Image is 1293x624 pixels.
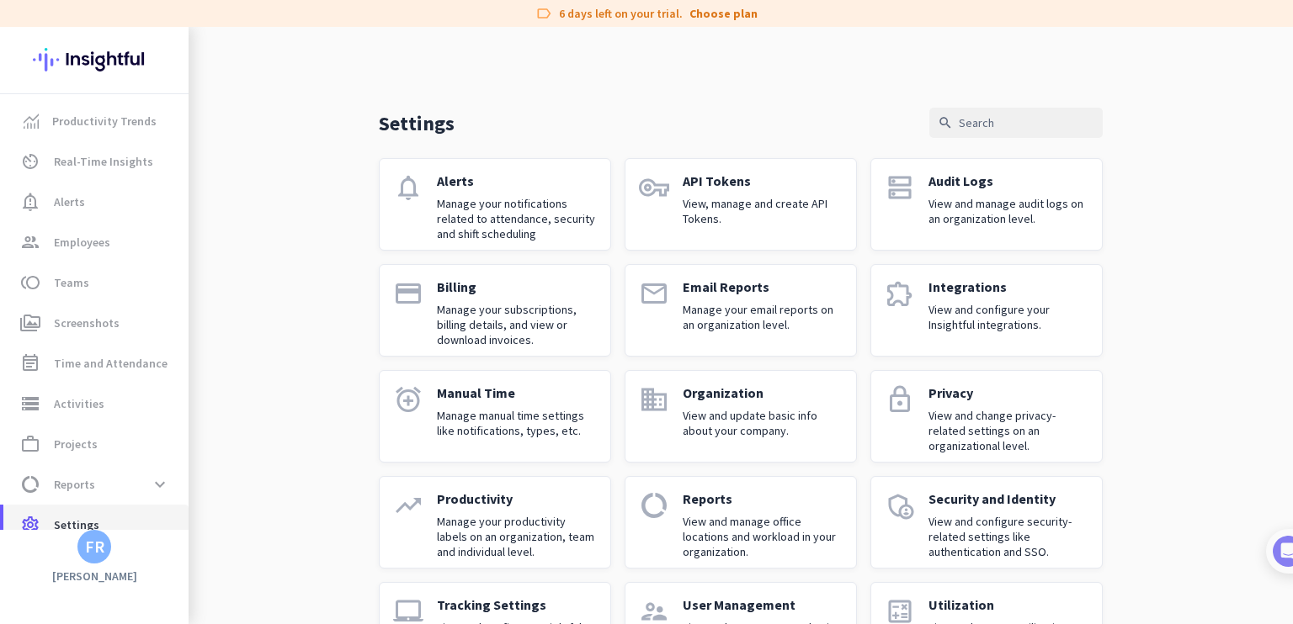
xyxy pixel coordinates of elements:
i: settings [20,515,40,535]
i: label [535,5,552,22]
a: alarm_addManual TimeManage manual time settings like notifications, types, etc. [379,370,611,463]
i: dns [885,172,915,203]
div: Initial tracking settings and how to edit them [65,484,285,518]
button: expand_more [145,469,175,500]
a: groupEmployees [3,222,189,262]
i: notifications [393,172,423,203]
img: Insightful logo [33,27,156,93]
a: paymentBillingManage your subscriptions, billing details, and view or download invoices. [379,264,611,357]
div: 2Initial tracking settings and how to edit them [31,479,306,518]
i: perm_media [20,313,40,333]
span: Alerts [54,192,85,212]
i: lock [885,384,915,415]
i: search [938,115,953,130]
p: View and manage office locations and workload in your organization. [683,514,843,559]
span: Time and Attendance [54,353,168,373]
a: Choose plan [689,5,758,22]
p: Manual Time [437,384,597,401]
div: Add employees [65,293,285,309]
p: Manage your subscriptions, billing details, and view or download invoices. [437,302,597,347]
span: Real-Time Insights [54,151,153,172]
p: Tracking Settings [437,596,597,613]
span: Home [24,548,59,560]
i: work_outline [20,434,40,454]
i: alarm_add [393,384,423,415]
span: Settings [54,515,99,535]
a: data_usageReportsView and manage office locations and workload in your organization. [625,476,857,568]
p: Billing [437,278,597,295]
span: Tasks [276,548,312,560]
a: settingsSettings [3,505,189,545]
span: Productivity Trends [52,111,157,131]
p: Integrations [929,278,1088,295]
span: Activities [54,394,104,414]
span: Reports [54,474,95,494]
i: extension [885,278,915,309]
div: 1Add employees [31,287,306,314]
a: trending_upProductivityManage your productivity labels on an organization, team and individual le... [379,476,611,568]
span: Employees [54,232,110,252]
a: notificationsAlertsManage your notifications related to attendance, security and shift scheduling [379,158,611,251]
p: Manage your productivity labels on an organization, team and individual level. [437,514,597,559]
a: domainOrganizationView and update basic info about your company. [625,370,857,463]
div: Close [295,7,326,37]
i: av_timer [20,151,40,172]
a: tollTeams [3,262,189,303]
button: Help [168,506,253,574]
p: 4 steps [17,221,60,239]
p: View, manage and create API Tokens. [683,196,843,226]
p: Reports [683,490,843,507]
a: work_outlineProjects [3,424,189,464]
p: Utilization [929,596,1088,613]
div: [PERSON_NAME] from Insightful [93,181,277,198]
p: View and change privacy-related settings on an organizational level. [929,408,1088,453]
p: View and manage audit logs on an organization level. [929,196,1088,226]
a: perm_mediaScreenshots [3,303,189,343]
p: View and configure security-related settings like authentication and SSO. [929,514,1088,559]
i: admin_panel_settings [885,490,915,521]
p: Email Reports [683,278,843,295]
i: group [20,232,40,252]
button: Tasks [253,506,337,574]
div: You're just a few steps away from completing the essential app setup [24,125,313,166]
a: extensionIntegrationsView and configure your Insightful integrations. [870,264,1103,357]
p: Manage your notifications related to attendance, security and shift scheduling [437,196,597,241]
h1: Tasks [143,8,197,36]
img: Profile image for Tamara [60,176,87,203]
i: data_usage [639,490,669,521]
p: User Management [683,596,843,613]
i: domain [639,384,669,415]
p: Manage manual time settings like notifications, types, etc. [437,408,597,438]
a: av_timerReal-Time Insights [3,141,189,182]
i: data_usage [20,474,40,494]
p: Audit Logs [929,172,1088,189]
p: Privacy [929,384,1088,401]
span: Projects [54,434,98,454]
p: View and configure your Insightful integrations. [929,302,1088,332]
a: notification_importantAlerts [3,182,189,222]
p: Productivity [437,490,597,507]
a: admin_panel_settingsSecurity and IdentityView and configure security-related settings like authen... [870,476,1103,568]
i: vpn_key [639,172,669,203]
p: Settings [379,110,455,136]
i: payment [393,278,423,309]
span: Help [197,548,224,560]
input: Search [929,108,1103,138]
span: Teams [54,272,89,293]
i: email [639,278,669,309]
p: Manage your email reports on an organization level. [683,302,843,332]
p: Alerts [437,172,597,189]
img: menu-item [24,114,39,129]
button: Messages [84,506,168,574]
i: notification_important [20,192,40,212]
button: Add your employees [65,405,227,438]
span: Screenshots [54,313,120,333]
a: lockPrivacyView and change privacy-related settings on an organizational level. [870,370,1103,463]
a: vpn_keyAPI TokensView, manage and create API Tokens. [625,158,857,251]
a: event_noteTime and Attendance [3,343,189,383]
p: View and update basic info about your company. [683,408,843,438]
a: storageActivities [3,383,189,424]
p: API Tokens [683,172,843,189]
p: Organization [683,384,843,401]
i: toll [20,272,40,293]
